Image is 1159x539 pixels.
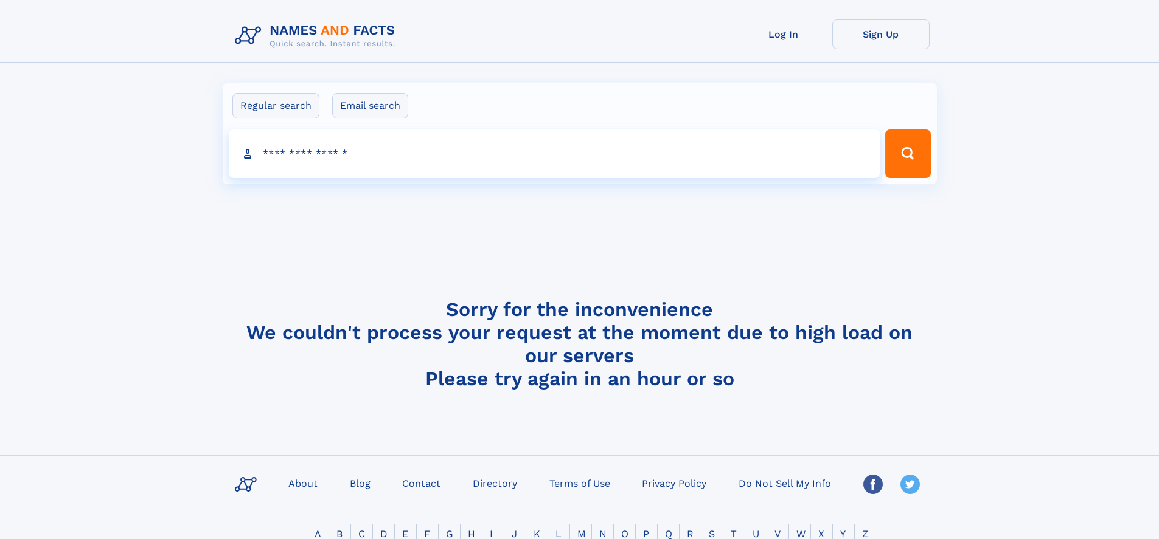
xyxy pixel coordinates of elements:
a: Do Not Sell My Info [734,474,836,492]
a: Sign Up [832,19,930,49]
img: Twitter [900,475,920,494]
a: Blog [345,474,375,492]
img: Logo Names and Facts [230,19,405,52]
button: Search Button [885,129,930,178]
a: Privacy Policy [637,474,711,492]
label: Regular search [232,93,319,118]
h4: Sorry for the inconvenience We couldn't process your request at the moment due to high load on ou... [230,298,930,390]
a: Terms of Use [545,474,615,492]
input: search input [229,129,880,178]
a: About [284,474,322,492]
img: Facebook [863,475,883,494]
a: Contact [397,474,445,492]
a: Directory [468,474,522,492]
a: Log In [735,19,832,49]
label: Email search [332,93,408,118]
